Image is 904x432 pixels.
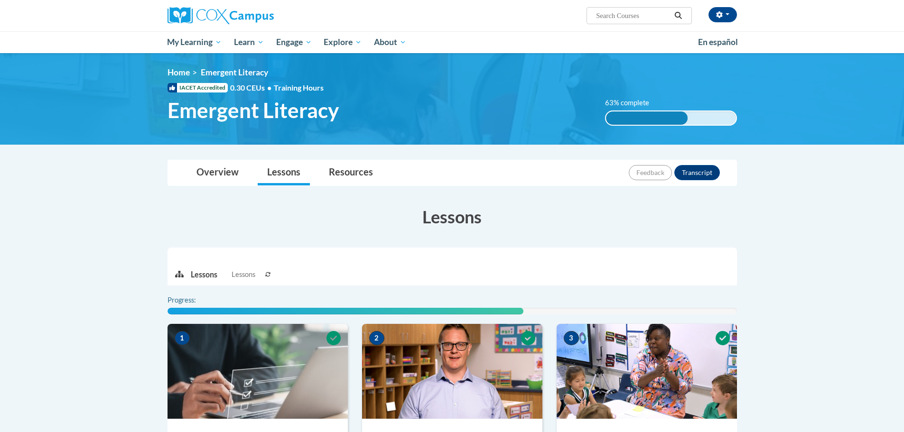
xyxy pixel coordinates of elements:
img: Course Image [362,324,542,419]
span: 3 [564,331,579,345]
label: 63% complete [605,98,660,108]
button: Search [671,10,685,21]
a: About [368,31,412,53]
button: Transcript [674,165,720,180]
span: Learn [234,37,264,48]
label: Progress: [168,295,222,305]
a: Overview [187,160,248,185]
span: Engage [276,37,312,48]
span: 0.30 CEUs [230,83,274,93]
img: Cox Campus [168,7,274,24]
div: 63% complete [606,111,688,125]
span: Lessons [232,269,255,280]
a: Resources [319,160,382,185]
span: My Learning [167,37,222,48]
span: • [267,83,271,92]
span: Emergent Literacy [201,67,268,77]
p: Lessons [191,269,217,280]
span: 1 [175,331,190,345]
a: Cox Campus [168,7,348,24]
a: My Learning [161,31,228,53]
div: Main menu [153,31,751,53]
a: Home [168,67,190,77]
img: Course Image [557,324,737,419]
span: About [374,37,406,48]
h3: Lessons [168,205,737,229]
a: Engage [270,31,318,53]
a: Lessons [258,160,310,185]
a: En español [692,32,744,52]
img: Course Image [168,324,348,419]
span: IACET Accredited [168,83,228,92]
span: Explore [324,37,362,48]
button: Feedback [629,165,672,180]
span: Emergent Literacy [168,98,339,123]
span: 2 [369,331,384,345]
span: Training Hours [274,83,324,92]
a: Learn [228,31,270,53]
a: Explore [317,31,368,53]
button: Account Settings [708,7,737,22]
span: En español [698,37,738,47]
input: Search Courses [595,10,671,21]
